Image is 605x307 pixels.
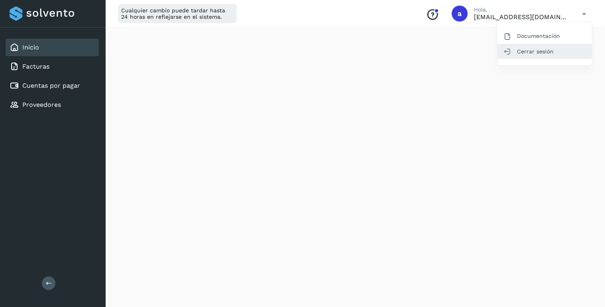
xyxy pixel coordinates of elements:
div: Inicio [6,39,99,56]
div: Facturas [6,58,99,75]
a: Cuentas por pagar [22,82,80,89]
div: Proveedores [6,96,99,114]
div: Cerrar sesión [497,44,592,59]
a: Proveedores [22,101,61,108]
a: Inicio [22,43,39,51]
div: Documentación [497,28,592,43]
div: Cuentas por pagar [6,77,99,94]
a: Facturas [22,63,49,70]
